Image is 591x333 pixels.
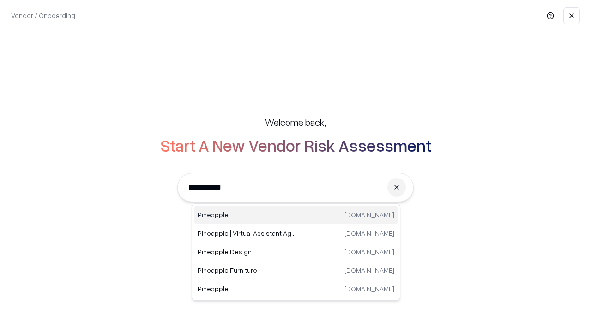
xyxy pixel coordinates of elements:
p: [DOMAIN_NAME] [344,228,394,238]
p: [DOMAIN_NAME] [344,247,394,257]
p: [DOMAIN_NAME] [344,284,394,294]
p: Pineapple | Virtual Assistant Agency [198,228,296,238]
p: [DOMAIN_NAME] [344,265,394,275]
p: Vendor / Onboarding [11,11,75,20]
p: Pineapple Furniture [198,265,296,275]
p: [DOMAIN_NAME] [344,210,394,220]
h5: Welcome back, [265,116,326,129]
p: Pineapple [198,210,296,220]
h2: Start A New Vendor Risk Assessment [160,136,431,154]
p: Pineapple [198,284,296,294]
p: Pineapple Design [198,247,296,257]
div: Suggestions [192,203,400,301]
